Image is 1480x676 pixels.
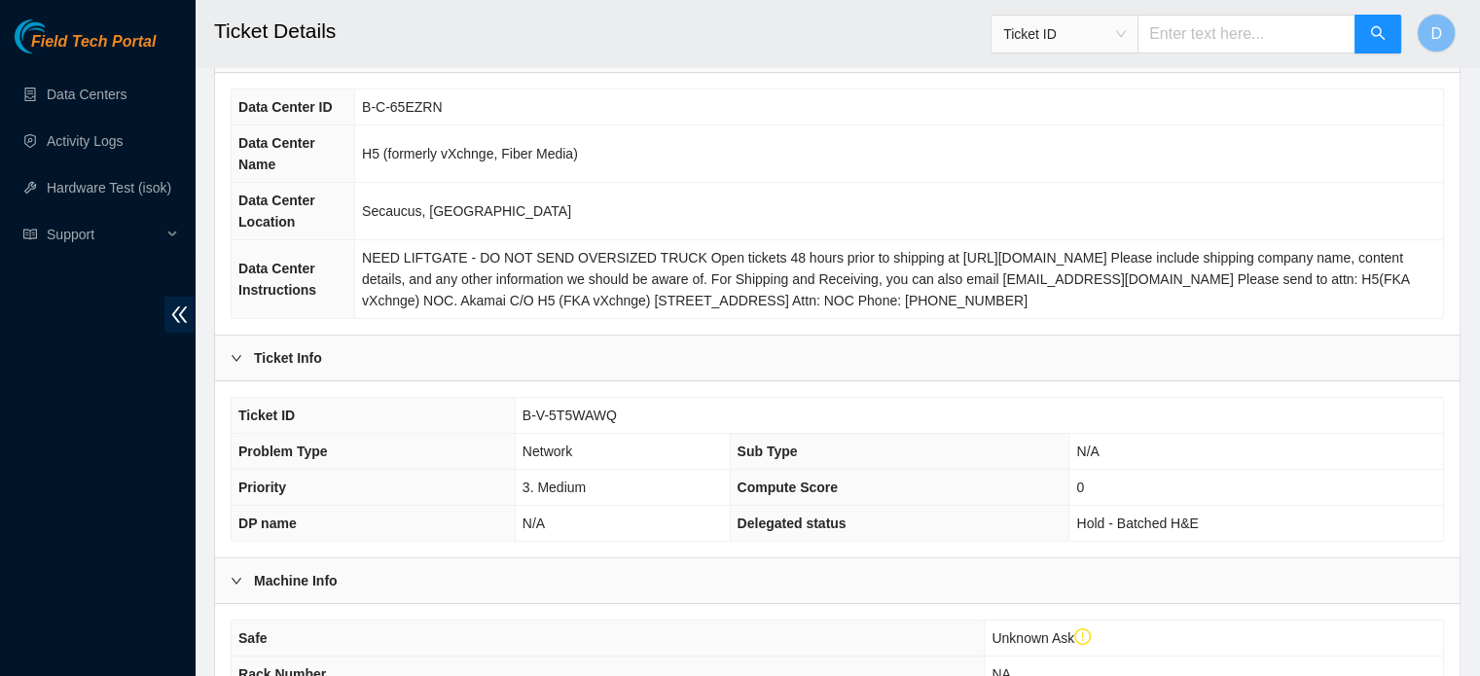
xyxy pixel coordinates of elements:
[1370,25,1386,44] span: search
[164,297,195,333] span: double-left
[362,250,1409,308] span: NEED LIFTGATE - DO NOT SEND OVERSIZED TRUCK Open tickets 48 hours prior to shipping at [URL][DOMA...
[738,516,847,531] span: Delegated status
[1137,15,1355,53] input: Enter text here...
[1076,480,1084,495] span: 0
[47,180,171,196] a: Hardware Test (isok)
[15,35,156,60] a: Akamai TechnologiesField Tech Portal
[1074,628,1092,646] span: exclamation-circle
[1003,19,1126,49] span: Ticket ID
[47,215,162,254] span: Support
[1076,444,1099,459] span: N/A
[738,480,838,495] span: Compute Score
[992,630,1091,646] span: Unknown Ask
[523,444,572,459] span: Network
[362,99,442,115] span: B-C-65EZRN
[47,133,124,149] a: Activity Logs
[238,480,286,495] span: Priority
[523,516,545,531] span: N/A
[254,570,338,591] b: Machine Info
[362,146,578,161] span: H5 (formerly vXchnge, Fiber Media)
[523,480,586,495] span: 3. Medium
[231,575,242,587] span: right
[254,347,322,369] b: Ticket Info
[1417,14,1456,53] button: D
[1354,15,1401,53] button: search
[15,19,98,53] img: Akamai Technologies
[238,408,295,423] span: Ticket ID
[31,33,156,52] span: Field Tech Portal
[238,444,328,459] span: Problem Type
[23,228,37,241] span: read
[1430,21,1442,46] span: D
[238,630,268,646] span: Safe
[47,87,126,102] a: Data Centers
[231,352,242,364] span: right
[238,261,316,298] span: Data Center Instructions
[738,444,798,459] span: Sub Type
[215,336,1460,380] div: Ticket Info
[362,203,571,219] span: Secaucus, [GEOGRAPHIC_DATA]
[1076,516,1198,531] span: Hold - Batched H&E
[238,99,332,115] span: Data Center ID
[215,558,1460,603] div: Machine Info
[238,135,315,172] span: Data Center Name
[238,193,315,230] span: Data Center Location
[238,516,297,531] span: DP name
[523,408,617,423] span: B-V-5T5WAWQ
